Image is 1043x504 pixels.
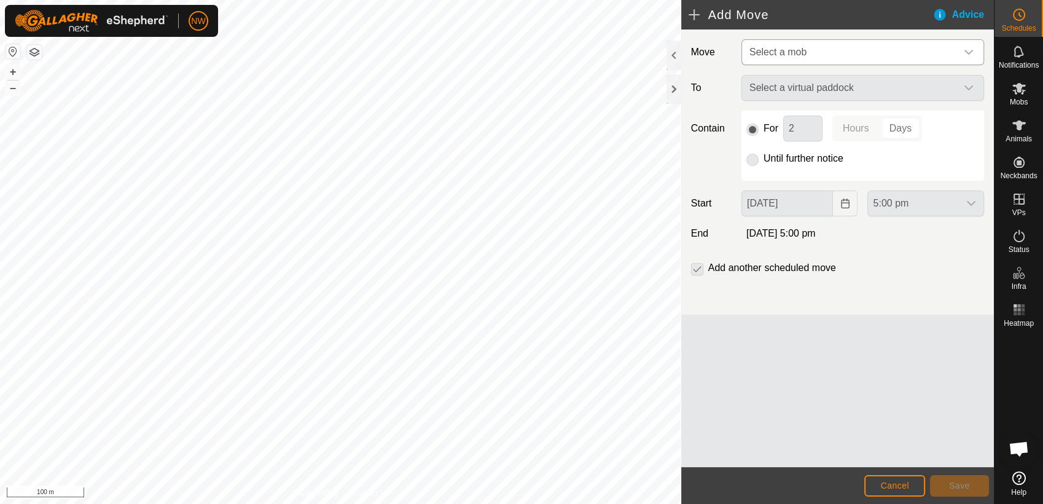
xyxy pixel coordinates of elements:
[1008,246,1029,253] span: Status
[1000,172,1037,179] span: Neckbands
[686,75,736,101] label: To
[1006,135,1032,143] span: Animals
[27,45,42,60] button: Map Layers
[1011,489,1026,496] span: Help
[764,154,843,163] label: Until further notice
[6,65,20,79] button: +
[708,263,836,273] label: Add another scheduled move
[686,196,736,211] label: Start
[764,124,778,133] label: For
[6,81,20,95] button: –
[686,121,736,136] label: Contain
[15,10,168,32] img: Gallagher Logo
[1004,320,1034,327] span: Heatmap
[689,7,932,22] h2: Add Move
[1001,430,1037,467] div: Open chat
[1011,283,1026,290] span: Infra
[880,481,909,490] span: Cancel
[930,475,989,497] button: Save
[864,475,925,497] button: Cancel
[191,15,205,28] span: NW
[1001,25,1036,32] span: Schedules
[686,226,736,241] label: End
[994,467,1043,501] a: Help
[749,47,807,57] span: Select a mob
[999,61,1039,69] span: Notifications
[932,7,994,22] div: Advice
[6,44,20,59] button: Reset Map
[746,228,816,238] span: [DATE] 5:00 pm
[833,191,857,216] button: Choose Date
[744,40,956,65] span: Select a mob
[686,39,736,65] label: Move
[956,40,981,65] div: dropdown trigger
[949,481,970,490] span: Save
[1012,209,1025,216] span: VPs
[353,488,389,499] a: Contact Us
[292,488,338,499] a: Privacy Policy
[1010,98,1028,106] span: Mobs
